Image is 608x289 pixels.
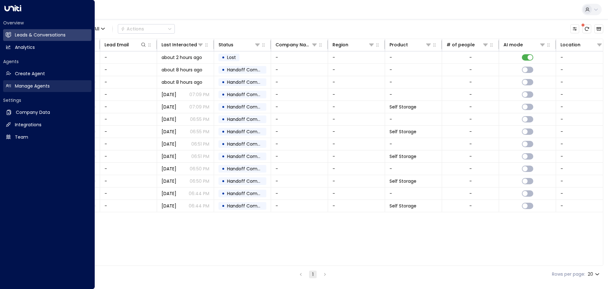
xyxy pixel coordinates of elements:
[271,138,328,150] td: -
[100,150,157,162] td: -
[222,176,225,187] div: •
[190,116,209,122] p: 06:55 PM
[469,104,472,110] div: -
[328,89,385,101] td: -
[222,151,225,162] div: •
[190,178,209,184] p: 06:50 PM
[271,163,328,175] td: -
[16,109,50,116] h2: Company Data
[385,187,442,200] td: -
[222,139,225,149] div: •
[275,41,318,49] div: Company Name
[570,24,579,33] button: Customize
[385,163,442,175] td: -
[227,104,272,110] span: Handoff Completed
[560,41,580,49] div: Location
[594,24,603,33] button: Archived Leads
[271,64,328,76] td: -
[271,126,328,138] td: -
[560,41,603,49] div: Location
[15,134,28,141] h2: Team
[385,64,442,76] td: -
[227,116,272,122] span: Handoff Completed
[227,190,272,197] span: Handoff Completed
[328,175,385,187] td: -
[328,76,385,88] td: -
[100,113,157,125] td: -
[100,175,157,187] td: -
[227,203,272,209] span: Handoff Completed
[552,271,585,278] label: Rows per page:
[161,166,176,172] span: Oct 06, 2025
[15,32,66,38] h2: Leads & Conversations
[3,42,92,53] a: Analytics
[446,41,489,49] div: # of people
[275,41,311,49] div: Company Name
[271,89,328,101] td: -
[100,76,157,88] td: -
[328,200,385,212] td: -
[328,51,385,63] td: -
[271,101,328,113] td: -
[218,41,233,49] div: Status
[389,104,416,110] span: Self Storage
[588,270,601,279] div: 20
[328,126,385,138] td: -
[15,122,41,128] h2: Integrations
[332,41,375,49] div: Region
[385,76,442,88] td: -
[161,91,176,98] span: Oct 06, 2025
[222,163,225,174] div: •
[271,76,328,88] td: -
[328,113,385,125] td: -
[3,68,92,80] a: Create Agent
[3,119,92,131] a: Integrations
[385,113,442,125] td: -
[161,41,197,49] div: Last Interacted
[503,41,523,49] div: AI mode
[271,150,328,162] td: -
[3,131,92,143] a: Team
[503,41,546,49] div: AI mode
[227,79,272,85] span: Handoff Completed
[161,190,176,197] span: Oct 06, 2025
[469,67,472,73] div: -
[121,26,144,32] div: Actions
[3,107,92,118] a: Company Data
[469,203,472,209] div: -
[218,41,261,49] div: Status
[227,67,272,73] span: Handoff Completed
[469,116,472,122] div: -
[328,150,385,162] td: -
[161,79,202,85] span: about 8 hours ago
[118,24,175,34] button: Actions
[469,91,472,98] div: -
[94,26,99,31] span: All
[446,41,475,49] div: # of people
[190,128,209,135] p: 06:55 PM
[328,101,385,113] td: -
[161,116,176,122] span: Oct 06, 2025
[161,203,176,209] span: Oct 06, 2025
[227,153,272,160] span: Handoff Completed
[271,187,328,200] td: -
[309,271,317,278] button: page 1
[189,104,209,110] p: 07:09 PM
[222,114,225,125] div: •
[161,128,176,135] span: Oct 06, 2025
[191,141,209,147] p: 06:51 PM
[389,178,416,184] span: Self Storage
[222,102,225,112] div: •
[328,64,385,76] td: -
[100,200,157,212] td: -
[190,166,209,172] p: 06:50 PM
[297,270,329,278] nav: pagination navigation
[161,153,176,160] span: Oct 06, 2025
[271,175,328,187] td: -
[100,187,157,200] td: -
[469,153,472,160] div: -
[15,83,50,89] h2: Manage Agents
[100,64,157,76] td: -
[104,41,147,49] div: Lead Email
[222,126,225,137] div: •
